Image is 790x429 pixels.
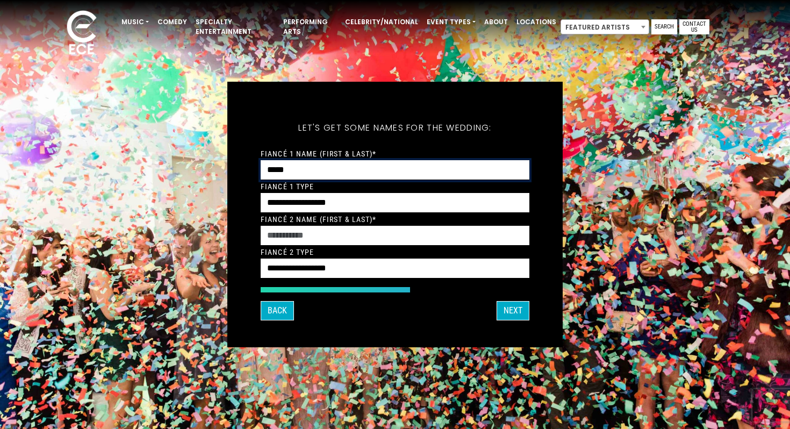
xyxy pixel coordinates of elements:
[561,20,649,35] span: Featured Artists
[261,301,294,320] button: Back
[279,13,341,41] a: Performing Arts
[480,13,512,31] a: About
[497,301,529,320] button: Next
[261,215,376,224] label: Fiancé 2 Name (First & Last)*
[261,109,529,147] h5: Let's get some names for the wedding:
[55,8,109,60] img: ece_new_logo_whitev2-1.png
[512,13,561,31] a: Locations
[191,13,279,41] a: Specialty Entertainment
[261,182,314,191] label: Fiancé 1 Type
[117,13,153,31] a: Music
[341,13,422,31] a: Celebrity/National
[261,149,376,159] label: Fiancé 1 Name (First & Last)*
[651,19,677,34] a: Search
[679,19,709,34] a: Contact Us
[422,13,480,31] a: Event Types
[261,247,314,257] label: Fiancé 2 Type
[561,19,649,34] span: Featured Artists
[153,13,191,31] a: Comedy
